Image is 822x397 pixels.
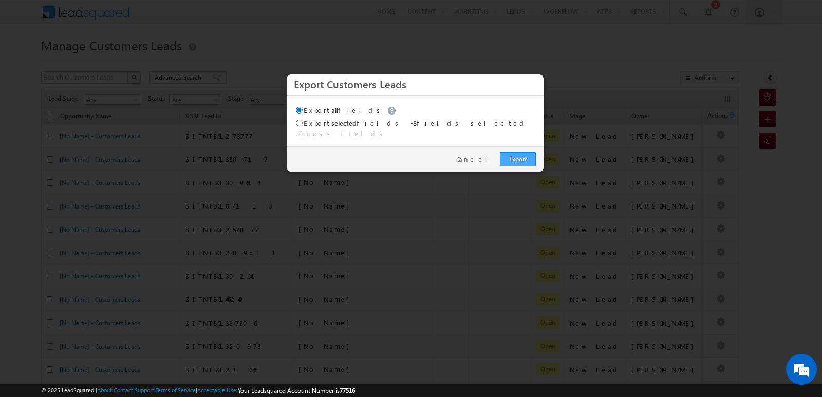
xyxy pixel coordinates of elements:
span: Your Leadsquared Account Number is [238,387,355,394]
a: Terms of Service [156,387,196,393]
label: Export fields [296,106,399,115]
input: Exportselectedfields [296,120,303,126]
a: Export [500,152,536,166]
span: selected [331,119,357,127]
input: Exportallfields [296,107,303,114]
a: Acceptable Use [197,387,236,393]
a: Contact Support [114,387,154,393]
div: Chat with us now [53,54,173,67]
span: all [331,106,338,115]
a: Choose fields [298,129,386,138]
a: About [97,387,112,393]
em: Start Chat [140,316,186,330]
span: - [296,129,386,138]
h3: Export Customers Leads [294,75,536,93]
a: Cancel [456,155,495,164]
span: - fields selected [410,119,528,127]
span: © 2025 LeadSquared | | | | | [41,386,355,395]
img: d_60004797649_company_0_60004797649 [17,54,43,67]
label: Export fields [296,119,402,127]
div: Minimize live chat window [169,5,193,30]
span: 8 [413,119,417,127]
span: 77516 [340,387,355,394]
textarea: Type your message and hit 'Enter' [13,95,188,308]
